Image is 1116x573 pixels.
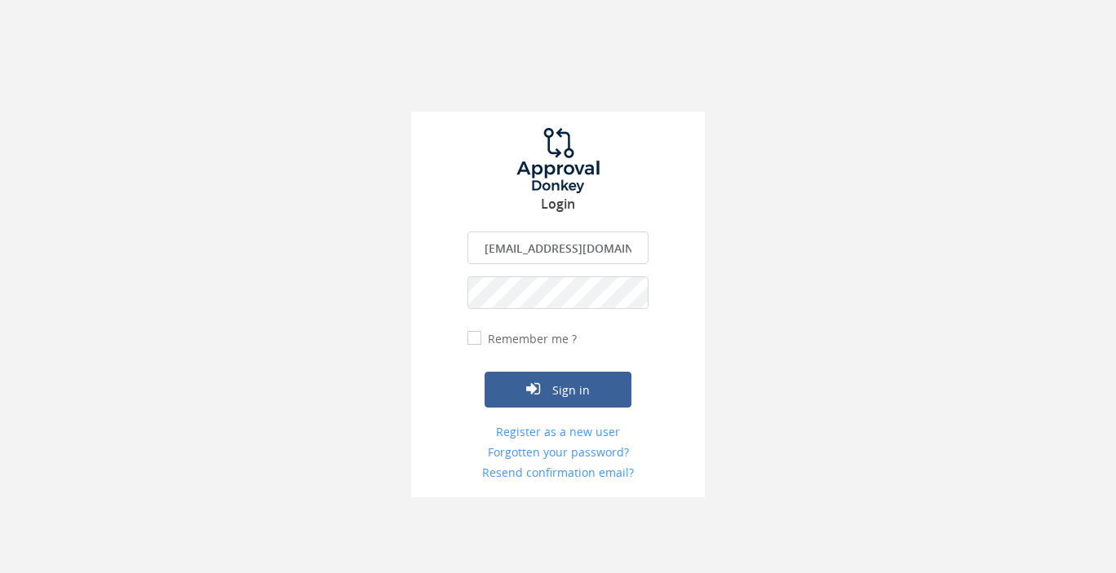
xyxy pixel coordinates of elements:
h3: Login [411,197,705,212]
label: Remember me ? [484,331,577,347]
img: logo.png [497,128,619,193]
a: Forgotten your password? [467,444,649,461]
button: Sign in [485,372,631,408]
input: Enter your Email [467,231,649,264]
a: Register as a new user [467,424,649,440]
a: Resend confirmation email? [467,465,649,481]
